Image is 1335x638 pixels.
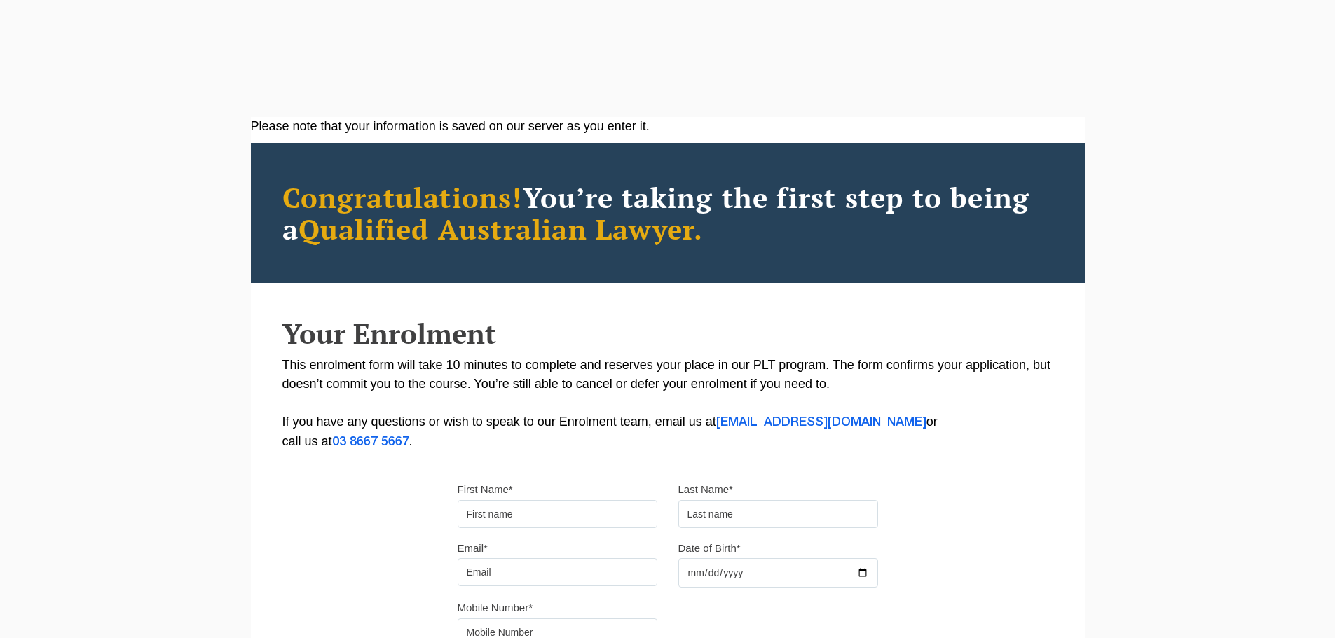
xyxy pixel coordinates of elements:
label: Email* [458,541,488,555]
a: 03 8667 5667 [332,436,409,448]
label: Date of Birth* [678,541,741,555]
input: Last name [678,500,878,528]
p: This enrolment form will take 10 minutes to complete and reserves your place in our PLT program. ... [282,356,1053,452]
input: Email [458,558,657,586]
h2: Your Enrolment [282,318,1053,349]
label: Last Name* [678,483,733,497]
h2: You’re taking the first step to being a [282,181,1053,244]
span: Qualified Australian Lawyer. [299,210,704,247]
label: Mobile Number* [458,601,533,615]
div: Please note that your information is saved on our server as you enter it. [251,117,1085,136]
label: First Name* [458,483,513,497]
span: Congratulations! [282,179,523,216]
a: [EMAIL_ADDRESS][DOMAIN_NAME] [716,417,926,428]
input: First name [458,500,657,528]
